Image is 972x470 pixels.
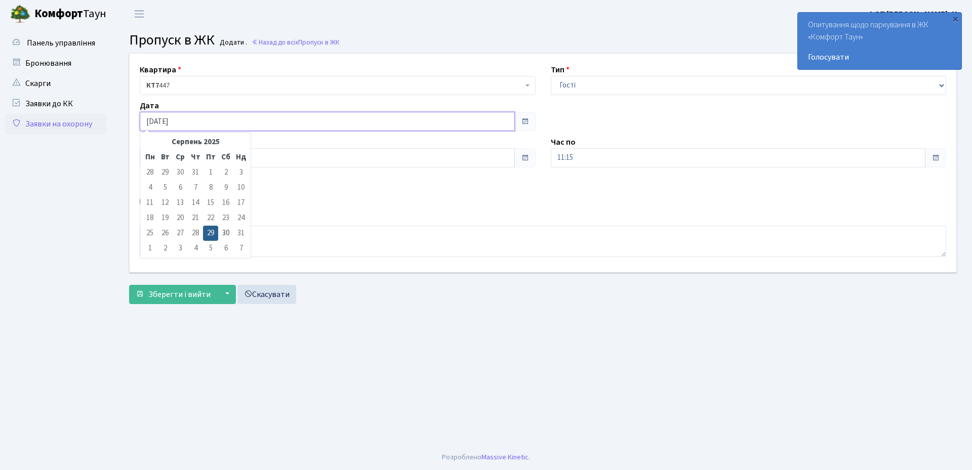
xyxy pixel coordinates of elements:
[218,210,233,226] td: 23
[173,150,188,165] th: Ср
[127,6,152,22] button: Переключити навігацію
[5,33,106,53] a: Панель управління
[233,226,249,241] td: 31
[157,165,173,180] td: 29
[868,8,960,20] a: ФОП [PERSON_NAME]. Н.
[798,13,961,69] div: Опитування щодо паркування в ЖК «Комфорт Таун»
[442,452,530,463] div: Розроблено .
[218,241,233,256] td: 6
[142,150,157,165] th: Пн
[142,180,157,195] td: 4
[551,64,570,76] label: Тип
[218,180,233,195] td: 9
[950,14,960,24] div: ×
[173,241,188,256] td: 3
[5,73,106,94] a: Скарги
[157,180,173,195] td: 5
[233,210,249,226] td: 24
[203,165,218,180] td: 1
[551,136,576,148] label: Час по
[129,285,217,304] button: Зберегти і вийти
[188,150,203,165] th: Чт
[233,241,249,256] td: 7
[140,76,536,95] span: <b>КТ7</b>&nbsp;&nbsp;&nbsp;447
[188,165,203,180] td: 31
[142,210,157,226] td: 18
[218,165,233,180] td: 2
[34,6,83,22] b: Комфорт
[481,452,529,462] a: Massive Kinetic
[233,180,249,195] td: 10
[218,195,233,210] td: 16
[298,37,340,47] span: Пропуск в ЖК
[218,150,233,165] th: Сб
[218,38,247,47] small: Додати .
[5,53,106,73] a: Бронювання
[173,180,188,195] td: 6
[218,226,233,241] td: 30
[173,165,188,180] td: 30
[868,9,960,20] b: ФОП [PERSON_NAME]. Н.
[140,64,181,76] label: Квартира
[252,37,340,47] a: Назад до всіхПропуск в ЖК
[203,180,218,195] td: 8
[157,226,173,241] td: 26
[157,195,173,210] td: 12
[146,80,159,91] b: КТ7
[5,114,106,134] a: Заявки на охорону
[148,289,211,300] span: Зберегти і вийти
[157,241,173,256] td: 2
[142,195,157,210] td: 11
[173,195,188,210] td: 13
[237,285,296,304] a: Скасувати
[188,226,203,241] td: 28
[233,150,249,165] th: Нд
[142,241,157,256] td: 1
[233,195,249,210] td: 17
[34,6,106,23] span: Таун
[188,241,203,256] td: 4
[157,150,173,165] th: Вт
[203,226,218,241] td: 29
[188,195,203,210] td: 14
[188,180,203,195] td: 7
[233,165,249,180] td: 3
[10,4,30,24] img: logo.png
[146,80,523,91] span: <b>КТ7</b>&nbsp;&nbsp;&nbsp;447
[173,210,188,226] td: 20
[140,100,159,112] label: Дата
[142,165,157,180] td: 28
[203,210,218,226] td: 22
[27,37,95,49] span: Панель управління
[203,195,218,210] td: 15
[203,150,218,165] th: Пт
[157,135,233,150] th: Серпень 2025
[142,226,157,241] td: 25
[157,210,173,226] td: 19
[129,30,215,50] span: Пропуск в ЖК
[808,51,951,63] a: Голосувати
[203,241,218,256] td: 5
[173,226,188,241] td: 27
[188,210,203,226] td: 21
[5,94,106,114] a: Заявки до КК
